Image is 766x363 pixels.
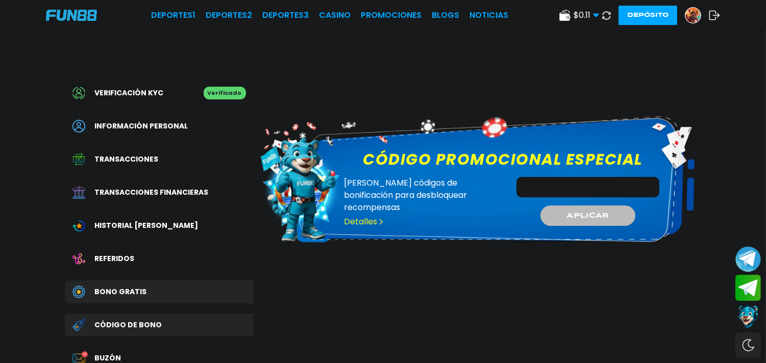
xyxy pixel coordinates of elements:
[65,314,254,336] a: Redeem BonusCódigo de bono
[95,154,159,165] span: Transacciones
[95,88,164,98] span: Verificación KYC
[735,303,761,330] button: Contact customer service
[95,287,147,297] span: Bono Gratis
[566,211,609,221] span: APLICAR
[95,220,199,231] span: Historial [PERSON_NAME]
[151,9,195,21] a: Deportes1
[357,148,649,171] label: Código promocional especial
[72,153,85,166] img: Transaction History
[319,9,351,21] a: CASINO
[344,216,384,228] a: Detalles
[95,121,188,132] span: Información personal
[685,7,709,23] a: Avatar
[95,187,209,198] span: Transacciones financieras
[72,186,85,199] img: Financial Transaction
[72,252,85,265] img: Referral
[574,9,599,21] span: $ 0.11
[432,9,459,21] a: BLOGS
[204,87,246,99] p: Verificado
[206,9,252,21] a: Deportes2
[65,82,254,105] a: Verificación KYCVerificado
[735,246,761,272] button: Join telegram channel
[72,286,85,298] img: Free Bonus
[65,181,254,204] a: Financial TransactionTransacciones financieras
[46,10,97,21] img: Company Logo
[65,115,254,138] a: PersonalInformación personal
[72,219,85,232] img: Wagering Transaction
[262,9,309,21] a: Deportes3
[95,253,135,264] span: Referidos
[540,205,635,226] button: APLICAR
[95,320,162,330] span: Código de bono
[470,9,508,21] a: NOTICIAS
[735,332,761,358] div: Switch theme
[344,177,503,214] p: [PERSON_NAME] códigos de bonificación para desbloquear recompensas
[65,148,254,171] a: Transaction HistoryTransacciones
[619,6,677,25] button: Depósito
[72,120,85,133] img: Personal
[735,275,761,301] button: Join telegram
[685,8,701,23] img: Avatar
[72,319,85,331] img: Redeem Bonus
[361,9,422,21] a: Promociones
[65,280,254,303] a: Free BonusBono Gratis
[82,351,88,357] p: 13
[65,247,254,270] a: ReferralReferidos
[65,214,254,237] a: Wagering TransactionHistorial [PERSON_NAME]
